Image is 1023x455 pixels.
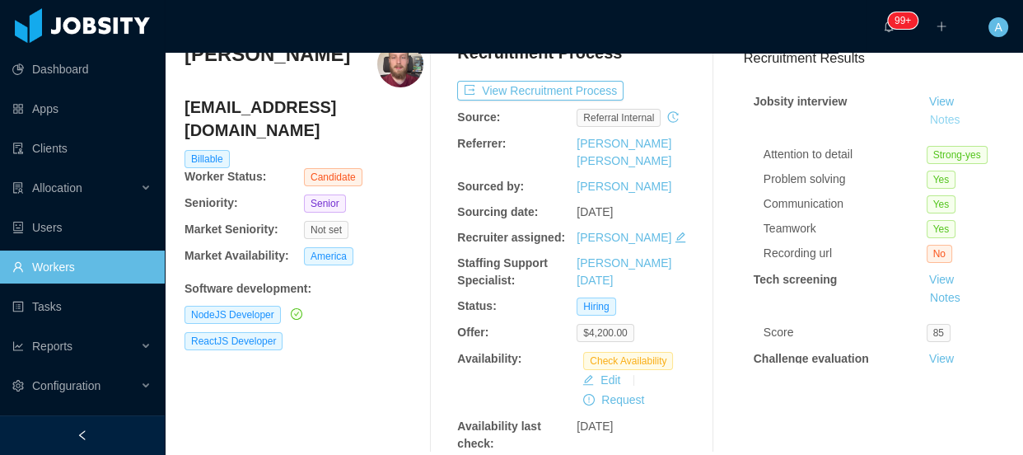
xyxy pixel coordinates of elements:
[576,370,627,390] button: icon: editEdit
[764,220,927,237] div: Teamwork
[883,21,895,32] i: icon: bell
[12,251,152,284] a: icon: userWorkers
[927,324,951,342] span: 85
[457,180,524,193] b: Sourced by:
[754,273,838,286] strong: Tech screening
[577,180,671,193] a: [PERSON_NAME]
[754,352,869,365] strong: Challenge evaluation
[888,12,918,29] sup: 157
[457,420,540,450] b: Availability last check:
[185,282,311,295] b: Software development :
[185,196,238,209] b: Seniority:
[457,81,624,101] button: icon: exportView Recruitment Process
[764,245,927,262] div: Recording url
[12,182,24,194] i: icon: solution
[457,352,521,365] b: Availability:
[185,150,230,168] span: Billable
[12,132,152,165] a: icon: auditClients
[923,110,967,130] button: Notes
[304,195,346,213] span: Senior
[457,205,538,218] b: Sourcing date:
[457,110,500,124] b: Source:
[457,84,624,97] a: icon: exportView Recruitment Process
[304,247,353,265] span: America
[927,220,956,238] span: Yes
[32,379,100,392] span: Configuration
[994,17,1002,37] span: A
[457,326,488,339] b: Offer:
[764,146,927,163] div: Attention to detail
[287,307,302,321] a: icon: check-circle
[923,288,967,308] button: Notes
[927,146,988,164] span: Strong-yes
[923,273,960,286] a: View
[185,41,350,68] h3: [PERSON_NAME]
[457,137,506,150] b: Referrer:
[185,96,423,142] h4: [EMAIL_ADDRESS][DOMAIN_NAME]
[457,41,622,64] h4: Recruitment Process
[927,195,956,213] span: Yes
[185,170,266,183] b: Worker Status:
[12,211,152,244] a: icon: robotUsers
[457,299,496,312] b: Status:
[185,249,289,262] b: Market Availability:
[667,111,679,123] i: icon: history
[185,223,278,236] b: Market Seniority:
[577,390,651,410] button: icon: exclamation-circleRequest
[577,231,671,244] a: [PERSON_NAME]
[764,171,927,188] div: Problem solving
[185,332,283,350] span: ReactJS Developer
[577,324,633,342] span: $4,200.00
[754,95,848,108] strong: Jobsity interview
[577,298,615,316] span: Hiring
[304,221,348,239] span: Not set
[12,380,24,392] i: icon: setting
[32,340,72,353] span: Reports
[12,92,152,125] a: icon: appstoreApps
[927,171,956,189] span: Yes
[744,48,1003,68] h3: Recruitment Results
[457,256,548,287] b: Staffing Support Specialist:
[927,245,952,263] span: No
[577,256,671,287] a: [PERSON_NAME][DATE]
[12,53,152,86] a: icon: pie-chartDashboard
[923,95,960,108] a: View
[764,195,927,213] div: Communication
[577,109,661,127] span: Referral internal
[675,232,686,243] i: icon: edit
[185,306,281,324] span: NodeJS Developer
[377,41,423,87] img: feaef49b-ad4e-4944-84c2-53879d716c59_689f88032d0ea-400w.png
[291,308,302,320] i: icon: check-circle
[304,168,362,186] span: Candidate
[764,324,927,341] div: Score
[577,137,671,167] a: [PERSON_NAME] [PERSON_NAME]
[457,231,565,244] b: Recruiter assigned:
[936,21,947,32] i: icon: plus
[12,290,152,323] a: icon: profileTasks
[12,340,24,352] i: icon: line-chart
[32,181,82,195] span: Allocation
[577,205,613,218] span: [DATE]
[577,420,613,433] span: [DATE]
[923,352,960,365] a: View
